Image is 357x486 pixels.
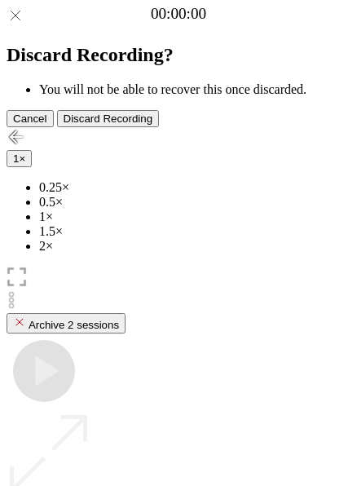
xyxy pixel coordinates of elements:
div: Archive 2 sessions [13,316,119,331]
span: 1 [13,152,19,165]
li: 0.25× [39,180,350,195]
h2: Discard Recording? [7,44,350,66]
li: 2× [39,239,350,254]
button: Cancel [7,110,54,127]
a: 00:00:00 [151,5,206,23]
li: You will not be able to recover this once discarded. [39,82,350,97]
li: 1.5× [39,224,350,239]
button: 1× [7,150,32,167]
li: 0.5× [39,195,350,210]
button: Discard Recording [57,110,160,127]
li: 1× [39,210,350,224]
button: Archive 2 sessions [7,313,126,334]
